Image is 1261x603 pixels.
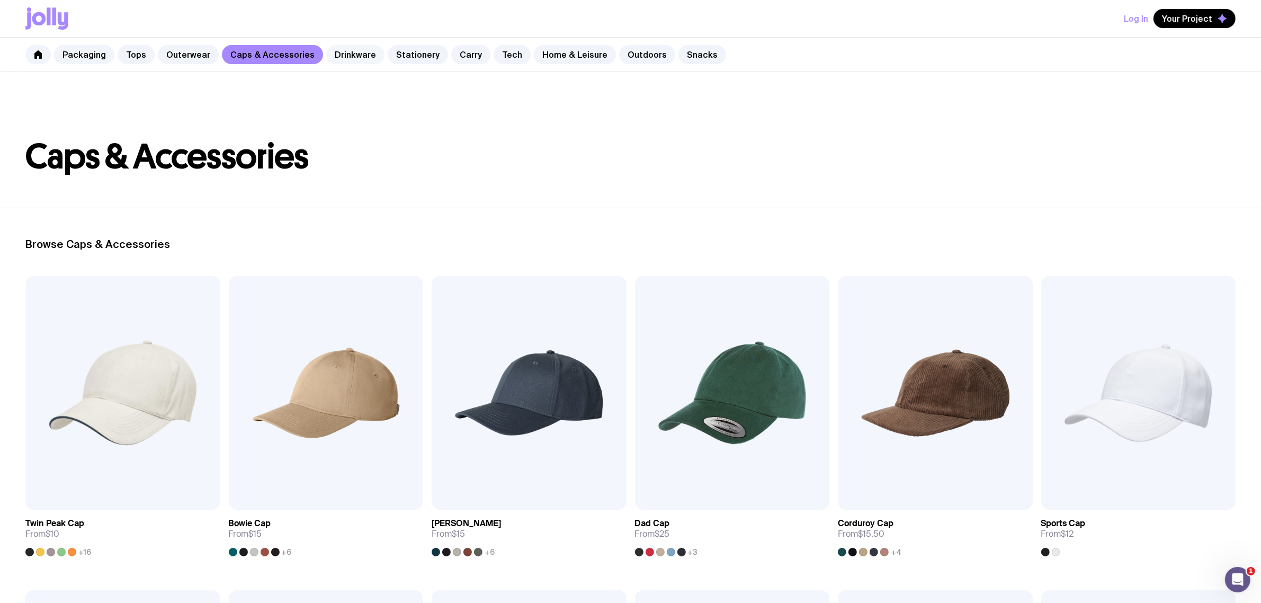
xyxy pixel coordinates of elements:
span: Your Project [1162,13,1212,24]
button: Your Project [1153,9,1236,28]
h3: Bowie Cap [229,518,271,529]
h3: [PERSON_NAME] [432,518,501,529]
a: Carry [451,45,490,64]
h1: Caps & Accessories [25,140,1236,174]
span: From [1041,529,1074,539]
a: [PERSON_NAME]From$15+6 [432,510,627,556]
span: $15 [249,528,262,539]
a: Tops [118,45,155,64]
span: From [432,529,465,539]
a: Packaging [54,45,114,64]
a: Twin Peak CapFrom$10+16 [25,510,220,556]
a: Snacks [678,45,726,64]
span: $15.50 [858,528,884,539]
span: +4 [891,548,901,556]
iframe: Intercom live chat [1225,567,1250,592]
span: From [635,529,670,539]
span: 1 [1247,567,1255,575]
a: Sports CapFrom$12 [1041,510,1236,556]
span: $10 [46,528,59,539]
h3: Twin Peak Cap [25,518,84,529]
span: From [229,529,262,539]
a: Home & Leisure [534,45,616,64]
a: Bowie CapFrom$15+6 [229,510,424,556]
span: $25 [655,528,670,539]
a: Dad CapFrom$25+3 [635,510,830,556]
a: Caps & Accessories [222,45,323,64]
span: $12 [1061,528,1074,539]
h2: Browse Caps & Accessories [25,238,1236,251]
h3: Sports Cap [1041,518,1086,529]
a: Stationery [388,45,448,64]
span: +16 [78,548,91,556]
h3: Corduroy Cap [838,518,893,529]
a: Corduroy CapFrom$15.50+4 [838,510,1033,556]
span: From [838,529,884,539]
span: +6 [282,548,292,556]
a: Outdoors [619,45,675,64]
button: Log In [1124,9,1148,28]
a: Drinkware [326,45,384,64]
h3: Dad Cap [635,518,670,529]
span: $15 [452,528,465,539]
span: +6 [485,548,495,556]
span: From [25,529,59,539]
a: Tech [494,45,531,64]
a: Outerwear [158,45,219,64]
span: +3 [688,548,698,556]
